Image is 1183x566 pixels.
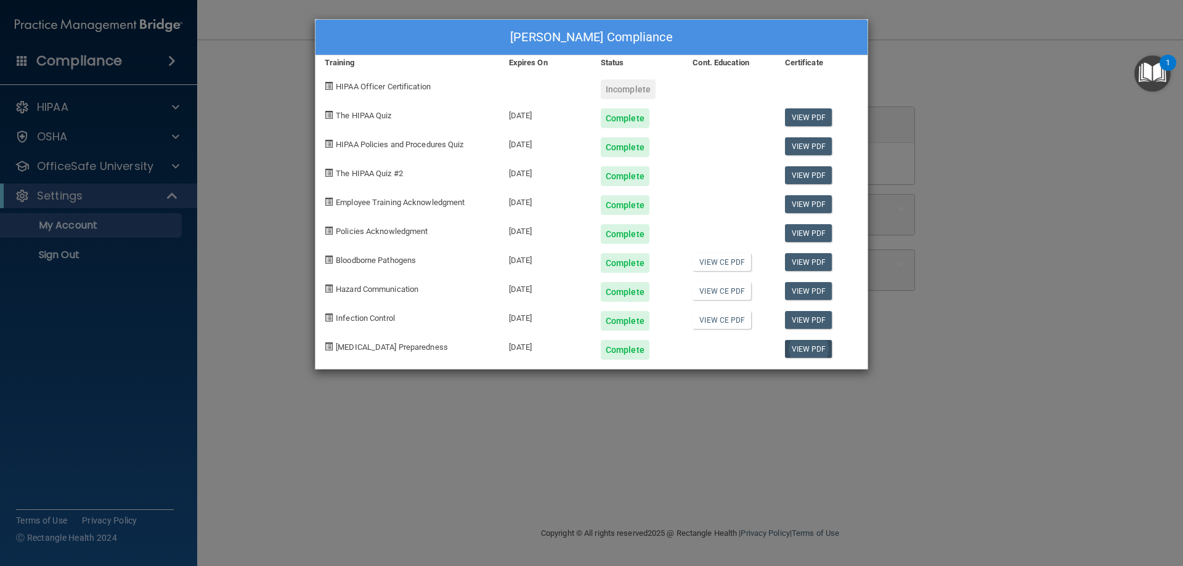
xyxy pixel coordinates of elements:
[693,311,751,329] a: View CE PDF
[776,55,868,70] div: Certificate
[315,55,500,70] div: Training
[970,479,1168,528] iframe: Drift Widget Chat Controller
[601,311,649,331] div: Complete
[336,169,403,178] span: The HIPAA Quiz #2
[336,82,431,91] span: HIPAA Officer Certification
[500,128,591,157] div: [DATE]
[601,282,649,302] div: Complete
[1134,55,1171,92] button: Open Resource Center, 1 new notification
[336,111,391,120] span: The HIPAA Quiz
[336,313,395,323] span: Infection Control
[1166,63,1170,79] div: 1
[785,340,832,358] a: View PDF
[601,166,649,186] div: Complete
[336,256,416,265] span: Bloodborne Pathogens
[683,55,775,70] div: Cont. Education
[336,227,428,236] span: Policies Acknowledgment
[336,342,448,352] span: [MEDICAL_DATA] Preparedness
[601,253,649,273] div: Complete
[500,55,591,70] div: Expires On
[785,253,832,271] a: View PDF
[601,340,649,360] div: Complete
[315,20,868,55] div: [PERSON_NAME] Compliance
[336,198,465,207] span: Employee Training Acknowledgment
[500,186,591,215] div: [DATE]
[785,224,832,242] a: View PDF
[601,224,649,244] div: Complete
[785,195,832,213] a: View PDF
[785,311,832,329] a: View PDF
[500,331,591,360] div: [DATE]
[601,137,649,157] div: Complete
[601,79,656,99] div: Incomplete
[336,285,418,294] span: Hazard Communication
[500,99,591,128] div: [DATE]
[785,166,832,184] a: View PDF
[500,244,591,273] div: [DATE]
[601,195,649,215] div: Complete
[500,215,591,244] div: [DATE]
[785,108,832,126] a: View PDF
[601,108,649,128] div: Complete
[500,302,591,331] div: [DATE]
[336,140,463,149] span: HIPAA Policies and Procedures Quiz
[693,282,751,300] a: View CE PDF
[693,253,751,271] a: View CE PDF
[591,55,683,70] div: Status
[785,282,832,300] a: View PDF
[785,137,832,155] a: View PDF
[500,157,591,186] div: [DATE]
[500,273,591,302] div: [DATE]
